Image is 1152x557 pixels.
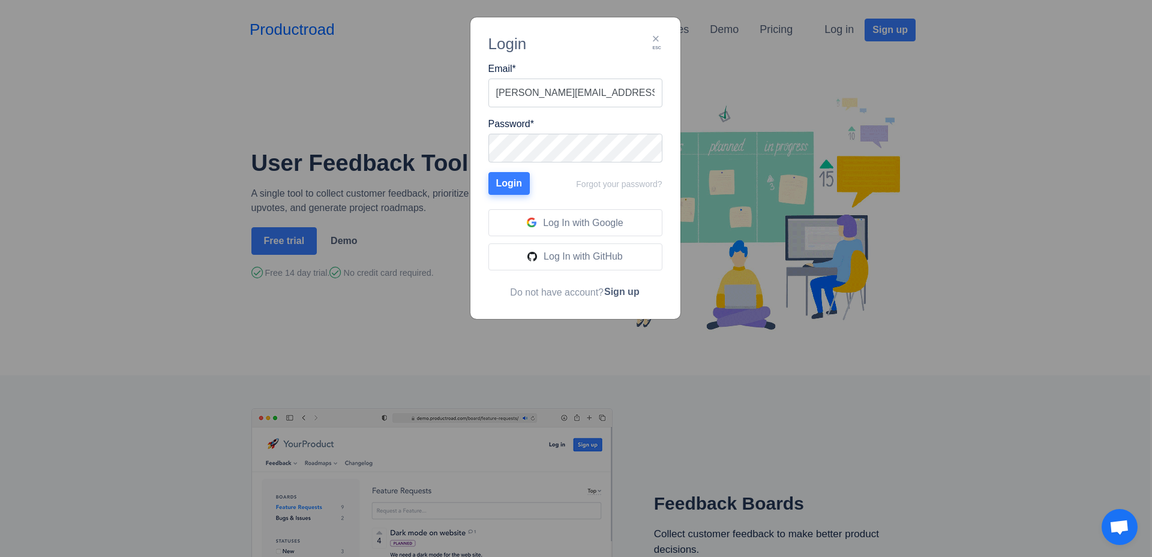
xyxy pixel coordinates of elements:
img: google_64.png [527,218,536,227]
span: Log In with Google [543,218,623,228]
label: Email [488,62,516,76]
img: github_64.png [527,252,537,261]
a: Log In with GitHub [488,247,662,257]
label: Password [488,117,534,131]
a: Log In with Google [488,213,662,224]
input: Email [488,79,662,107]
div: Do not have account? [488,285,662,301]
button: Login [488,172,530,195]
button: Sign up [604,284,640,300]
a: Otvorený chat [1102,509,1138,545]
div: × [652,29,661,49]
a: Forgot your password? [576,172,662,194]
span: Log In with GitHub [544,251,623,261]
div: Login [488,32,662,56]
div: esc [653,45,661,52]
